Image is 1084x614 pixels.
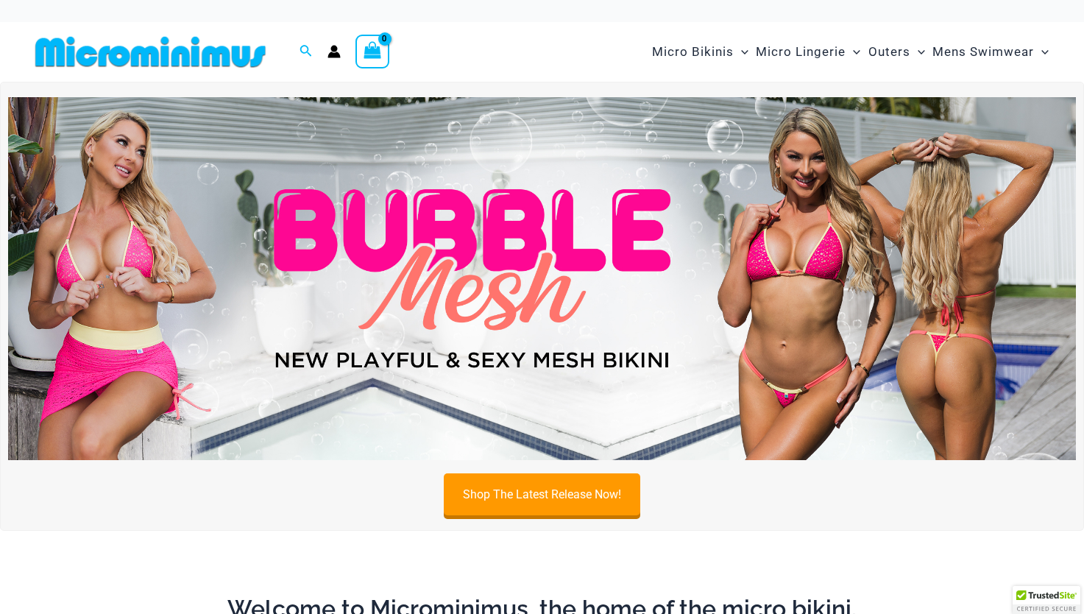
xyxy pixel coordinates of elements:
span: Micro Lingerie [756,33,846,71]
a: Account icon link [327,45,341,58]
nav: Site Navigation [646,27,1055,77]
span: Outers [868,33,910,71]
a: Shop The Latest Release Now! [444,473,640,515]
span: Menu Toggle [846,33,860,71]
span: Menu Toggle [1034,33,1049,71]
span: Menu Toggle [910,33,925,71]
a: Search icon link [300,43,313,61]
a: Micro LingerieMenu ToggleMenu Toggle [752,29,864,74]
div: TrustedSite Certified [1013,586,1080,614]
a: OutersMenu ToggleMenu Toggle [865,29,929,74]
a: View Shopping Cart, empty [355,35,389,68]
a: Micro BikinisMenu ToggleMenu Toggle [648,29,752,74]
a: Mens SwimwearMenu ToggleMenu Toggle [929,29,1052,74]
span: Mens Swimwear [932,33,1034,71]
span: Micro Bikinis [652,33,734,71]
img: MM SHOP LOGO FLAT [29,35,272,68]
span: Menu Toggle [734,33,748,71]
img: Bubble Mesh Highlight Pink [8,97,1076,460]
